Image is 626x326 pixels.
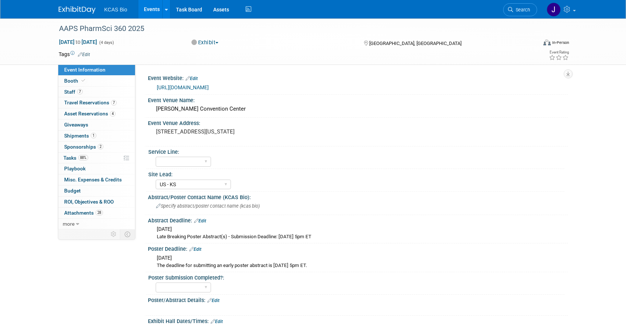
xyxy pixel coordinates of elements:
[186,76,198,81] a: Edit
[78,52,90,57] a: Edit
[148,146,564,156] div: Service Line:
[58,119,135,130] a: Giveaways
[156,128,315,135] pre: [STREET_ADDRESS][US_STATE]
[148,295,568,304] div: Poster/Abstract Details:
[148,73,568,82] div: Event Website:
[98,40,114,45] span: (4 days)
[148,215,568,225] div: Abstract Deadline:
[58,142,135,152] a: Sponsorships2
[64,166,86,171] span: Playbook
[194,218,206,223] a: Edit
[64,144,103,150] span: Sponsorships
[64,210,103,216] span: Attachments
[148,192,568,201] div: Abstract/Poster Contact Name (KCAS Bio):
[64,177,122,183] span: Misc. Expenses & Credits
[59,6,96,14] img: ExhibitDay
[156,203,260,209] span: Specify abstract/poster contact name (kcas bio)
[513,7,530,13] span: Search
[64,100,117,105] span: Travel Reservations
[64,67,106,73] span: Event Information
[96,210,103,215] span: 28
[157,233,562,240] div: Late Breaking Poster Abstract(s) - Submission Deadline: [DATE] 5pm ET
[58,87,135,97] a: Staff7
[110,111,115,117] span: 4
[58,208,135,218] a: Attachments28
[148,118,568,127] div: Event Venue Address:
[56,22,526,35] div: AAPS PharmSci 360 2025
[207,298,219,303] a: Edit
[58,153,135,163] a: Tasks88%
[549,51,569,54] div: Event Rating
[120,229,135,239] td: Toggle Event Tabs
[91,133,96,138] span: 1
[148,316,568,325] div: Exhibit Hall Dates/Times:
[59,51,90,58] td: Tags
[157,84,209,90] a: [URL][DOMAIN_NAME]
[59,39,97,45] span: [DATE] [DATE]
[157,255,172,261] span: [DATE]
[494,38,570,49] div: Event Format
[157,262,562,269] div: The deadline for submitting an early poster abstract is [DATE] 5pm ET.
[64,133,96,139] span: Shipments
[64,78,87,84] span: Booth
[107,229,120,239] td: Personalize Event Tab Strip
[58,219,135,229] a: more
[64,111,115,117] span: Asset Reservations
[189,39,221,46] button: Exhibit
[58,163,135,174] a: Playbook
[369,41,461,46] span: [GEOGRAPHIC_DATA], [GEOGRAPHIC_DATA]
[211,319,223,324] a: Edit
[111,100,117,105] span: 7
[547,3,561,17] img: Jason Hannah
[503,3,537,16] a: Search
[63,221,75,227] span: more
[63,155,88,161] span: Tasks
[58,185,135,196] a: Budget
[189,247,201,252] a: Edit
[58,65,135,75] a: Event Information
[104,7,127,13] span: KCAS Bio
[77,89,83,94] span: 7
[58,76,135,86] a: Booth
[58,97,135,108] a: Travel Reservations7
[58,131,135,141] a: Shipments1
[58,108,135,119] a: Asset Reservations4
[64,199,114,205] span: ROI, Objectives & ROO
[148,169,564,178] div: Site Lead:
[58,174,135,185] a: Misc. Expenses & Credits
[64,188,81,194] span: Budget
[153,103,562,115] div: [PERSON_NAME] Convention Center
[64,89,83,95] span: Staff
[64,122,88,128] span: Giveaways
[148,95,568,104] div: Event Venue Name:
[58,197,135,207] a: ROI, Objectives & ROO
[75,39,82,45] span: to
[148,272,564,281] div: Poster Submission Completed?:
[552,40,569,45] div: In-Person
[157,226,172,232] span: [DATE]
[82,79,85,83] i: Booth reservation complete
[543,39,551,45] img: Format-Inperson.png
[98,144,103,149] span: 2
[148,243,568,253] div: Poster Deadline:
[78,155,88,160] span: 88%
